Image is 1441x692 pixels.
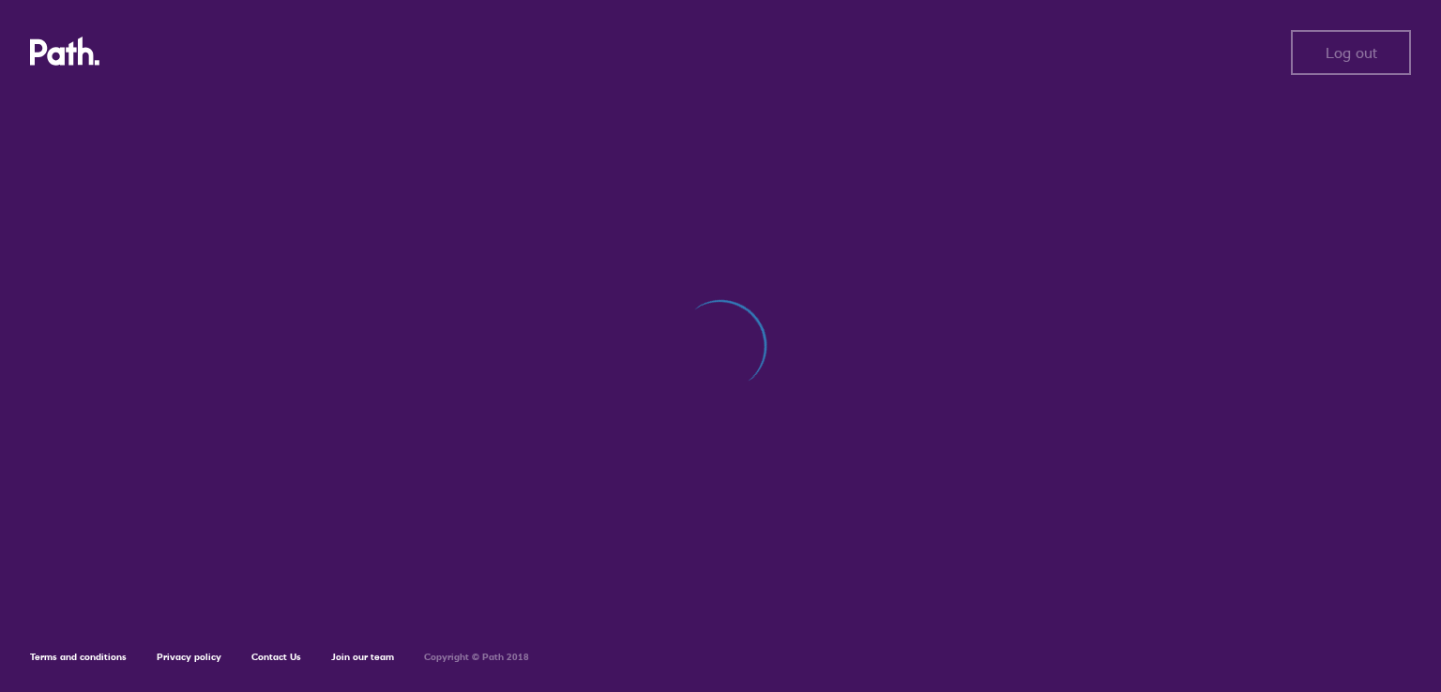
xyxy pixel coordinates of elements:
[424,652,529,663] h6: Copyright © Path 2018
[157,651,221,663] a: Privacy policy
[251,651,301,663] a: Contact Us
[1291,30,1411,75] button: Log out
[30,651,127,663] a: Terms and conditions
[331,651,394,663] a: Join our team
[1326,44,1377,61] span: Log out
